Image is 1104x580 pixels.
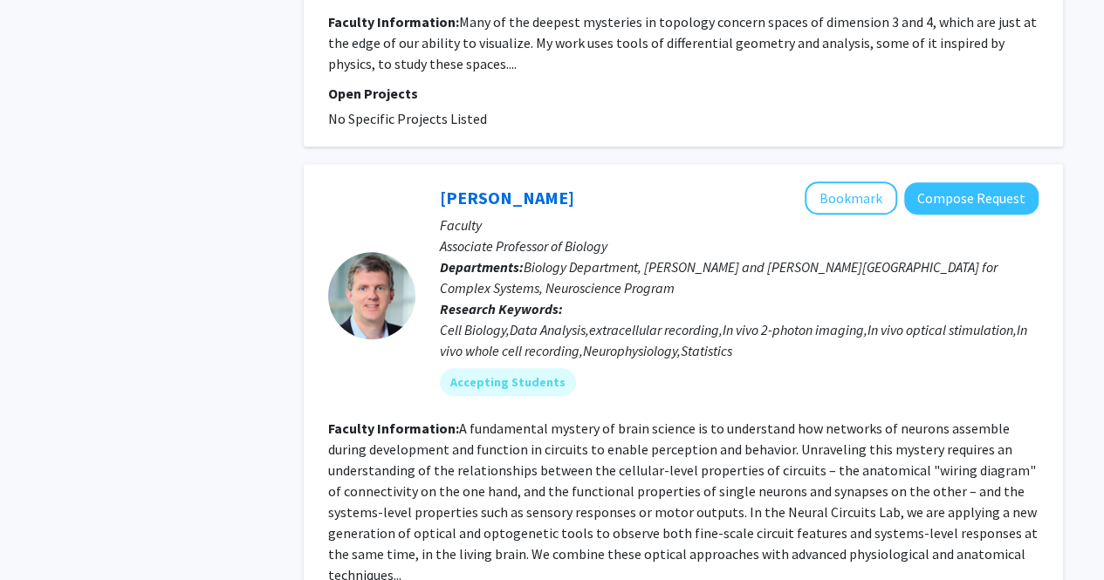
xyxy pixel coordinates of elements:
mat-chip: Accepting Students [440,368,576,396]
p: Associate Professor of Biology [440,235,1039,256]
b: Departments: [440,258,524,276]
span: No Specific Projects Listed [328,110,487,127]
fg-read-more: Many of the deepest mysteries in topology concern spaces of dimension 3 and 4, which are just at ... [328,13,1037,72]
button: Compose Request to Stephen Van Hooser [904,182,1039,215]
a: [PERSON_NAME] [440,187,574,208]
div: Cell Biology,Data Analysis,extracellular recording,In vivo 2-photon imaging,In vivo optical stimu... [440,319,1039,361]
b: Faculty Information: [328,13,459,31]
iframe: Chat [13,502,74,567]
p: Faculty [440,215,1039,235]
p: Open Projects [328,83,1039,104]
b: Research Keywords: [440,300,563,317]
b: Faculty Information: [328,420,459,437]
span: Biology Department, [PERSON_NAME] and [PERSON_NAME][GEOGRAPHIC_DATA] for Complex Systems, Neurosc... [440,258,998,297]
button: Add Stephen Van Hooser to Bookmarks [805,181,897,215]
